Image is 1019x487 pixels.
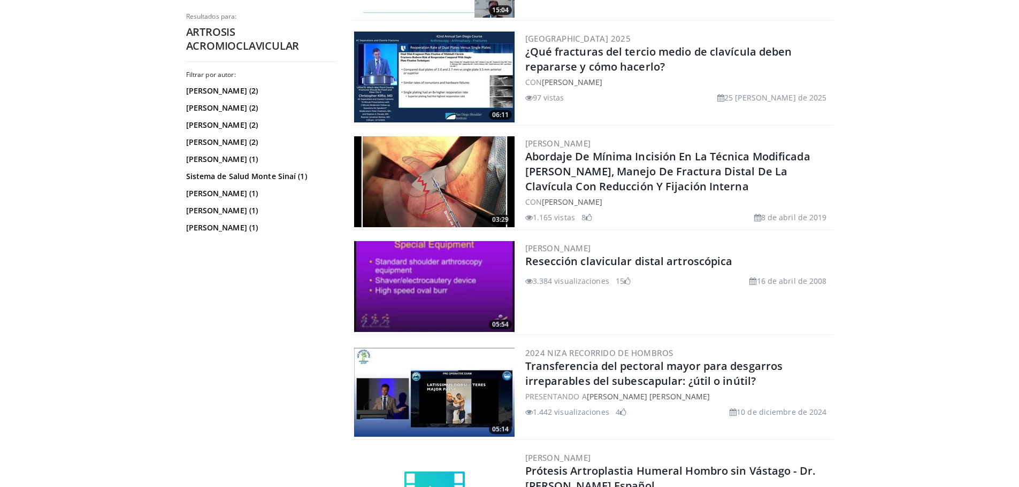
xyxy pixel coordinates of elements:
[533,212,575,222] font: 1.165 vistas
[525,138,591,149] a: [PERSON_NAME]
[525,149,810,194] a: Abordaje De Mínima Incisión En La Técnica Modificada [PERSON_NAME], Manejo De Fractura Distal De ...
[525,254,733,268] a: Resección clavicular distal artroscópica
[354,346,515,437] a: 05:14
[525,197,542,207] font: CON
[761,212,827,222] font: 8 de abril de 2019
[542,77,602,87] a: [PERSON_NAME]
[533,92,564,103] font: 97 vistas
[186,137,258,147] font: [PERSON_NAME] (2)
[186,103,333,113] a: [PERSON_NAME] (2)
[581,212,586,222] font: 8
[757,276,827,286] font: 16 de abril de 2008
[525,77,542,87] font: CON
[492,215,509,224] font: 03:29
[186,205,333,216] a: [PERSON_NAME] (1)
[525,359,783,388] a: Transferencia del pectoral mayor para desgarros irreparables del subescapular: ¿útil o inútil?
[354,32,515,122] img: ee1c72cc-f612-43ce-97b0-b87387a4befa.300x170_q85_crop-smart_upscale.jpg
[354,241,515,332] a: 05:54
[525,44,792,74] a: ¿Qué fracturas del tercio medio de clavícula deben repararse y cómo hacerlo?
[186,188,333,199] a: [PERSON_NAME] (1)
[186,188,258,198] font: [PERSON_NAME] (1)
[186,25,300,53] font: ARTROSIS ACROMIOCLAVICULAR
[525,391,587,401] font: PRESENTANDO A
[354,346,515,437] img: 36118edd-7391-4ae5-9c92-dcfc58cce4f8.300x170_q85_crop-smart_upscale.jpg
[186,70,236,79] font: Filtrar por autor:
[186,171,307,181] font: Sistema de Salud Monte Sinaí (1)
[525,33,631,44] a: [GEOGRAPHIC_DATA] 2025
[533,276,609,286] font: 3.384 visualizaciones
[186,222,333,233] a: [PERSON_NAME] (1)
[525,347,673,358] a: 2024 Niza recorrido de hombros
[354,241,515,332] img: 38884_0000_3.png.300x170_q85_crop-smart_upscale.jpg
[492,110,509,119] font: 06:11
[186,171,333,182] a: Sistema de Salud Monte Sinaí (1)
[724,92,826,103] font: 25 [PERSON_NAME] de 2025
[525,452,591,463] a: [PERSON_NAME]
[492,424,509,434] font: 05:14
[354,136,515,227] a: 03:29
[354,32,515,122] a: 06:11
[525,243,591,253] a: [PERSON_NAME]
[533,407,609,417] font: 1.442 visualizaciones
[542,197,602,207] a: [PERSON_NAME]
[186,137,333,148] a: [PERSON_NAME] (2)
[616,276,624,286] font: 15
[587,391,710,401] a: [PERSON_NAME] [PERSON_NAME]
[616,407,620,417] font: 4
[186,120,333,130] a: [PERSON_NAME] (2)
[186,120,258,130] font: [PERSON_NAME] (2)
[186,154,333,165] a: [PERSON_NAME] (1)
[186,12,237,21] font: Resultados para:
[186,103,258,113] font: [PERSON_NAME] (2)
[186,222,258,233] font: [PERSON_NAME] (1)
[492,5,509,14] font: 15:04
[492,320,509,329] font: 05:54
[186,86,258,96] font: [PERSON_NAME] (2)
[354,136,515,227] img: 2d409b94-2cc8-4adf-bda1-48670bc1328b.300x170_q85_crop-smart_upscale.jpg
[186,205,258,215] font: [PERSON_NAME] (1)
[186,86,333,96] a: [PERSON_NAME] (2)
[737,407,826,417] font: 10 de diciembre de 2024
[186,154,258,164] font: [PERSON_NAME] (1)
